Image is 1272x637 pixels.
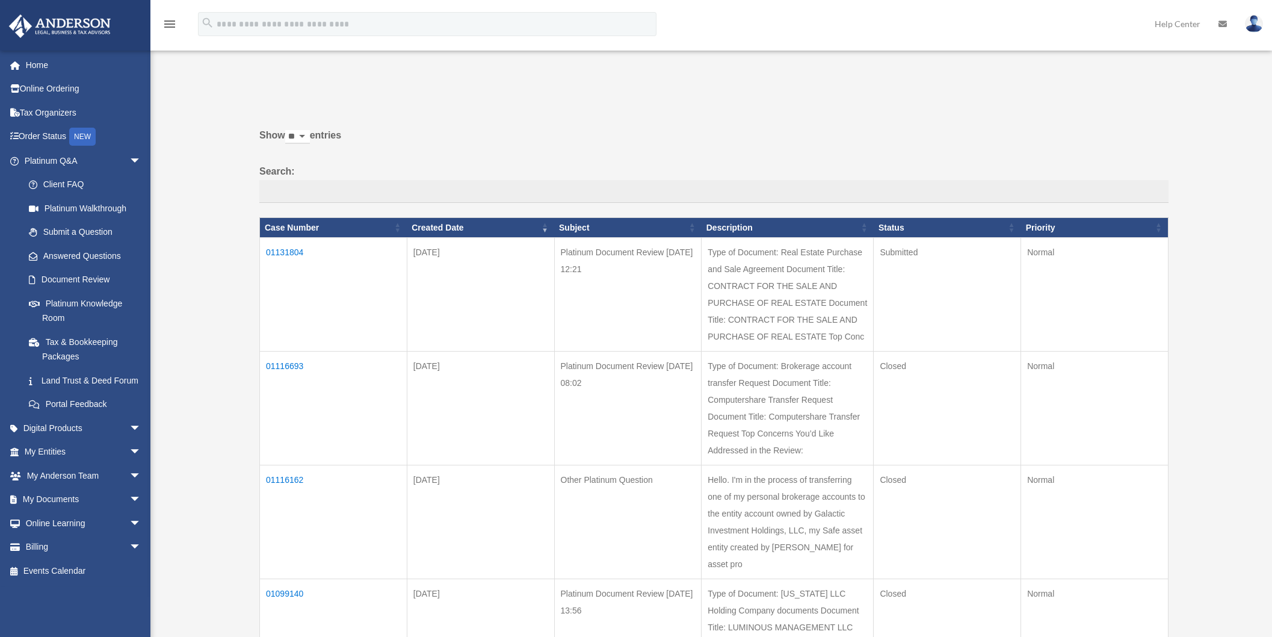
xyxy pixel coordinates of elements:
[17,220,153,244] a: Submit a Question
[1021,238,1169,352] td: Normal
[129,440,153,465] span: arrow_drop_down
[260,465,407,579] td: 01116162
[259,127,1169,156] label: Show entries
[8,53,159,77] a: Home
[17,268,153,292] a: Document Review
[5,14,114,38] img: Anderson Advisors Platinum Portal
[17,330,153,368] a: Tax & Bookkeeping Packages
[129,464,153,488] span: arrow_drop_down
[8,464,159,488] a: My Anderson Teamarrow_drop_down
[8,488,159,512] a: My Documentsarrow_drop_down
[1245,15,1263,33] img: User Pic
[259,180,1169,203] input: Search:
[129,488,153,512] span: arrow_drop_down
[874,465,1021,579] td: Closed
[8,101,159,125] a: Tax Organizers
[17,196,153,220] a: Platinum Walkthrough
[201,16,214,30] i: search
[17,244,147,268] a: Answered Questions
[8,559,159,583] a: Events Calendar
[8,125,159,149] a: Order StatusNEW
[407,352,554,465] td: [DATE]
[874,238,1021,352] td: Submitted
[702,465,874,579] td: Hello. I'm in the process of transferring one of my personal brokerage accounts to the entity acc...
[129,416,153,441] span: arrow_drop_down
[874,352,1021,465] td: Closed
[1021,465,1169,579] td: Normal
[17,393,153,417] a: Portal Feedback
[1021,352,1169,465] td: Normal
[554,238,702,352] td: Platinum Document Review [DATE] 12:21
[260,217,407,238] th: Case Number: activate to sort column ascending
[702,217,874,238] th: Description: activate to sort column ascending
[407,217,554,238] th: Created Date: activate to sort column ascending
[260,352,407,465] td: 01116693
[1021,217,1169,238] th: Priority: activate to sort column ascending
[554,217,702,238] th: Subject: activate to sort column ascending
[129,535,153,560] span: arrow_drop_down
[17,368,153,393] a: Land Trust & Deed Forum
[162,17,177,31] i: menu
[702,238,874,352] td: Type of Document: Real Estate Purchase and Sale Agreement Document Title: CONTRACT FOR THE SALE A...
[259,163,1169,203] label: Search:
[8,511,159,535] a: Online Learningarrow_drop_down
[162,21,177,31] a: menu
[69,128,96,146] div: NEW
[8,77,159,101] a: Online Ordering
[260,238,407,352] td: 01131804
[285,130,310,144] select: Showentries
[129,149,153,173] span: arrow_drop_down
[8,149,153,173] a: Platinum Q&Aarrow_drop_down
[8,416,159,440] a: Digital Productsarrow_drop_down
[702,352,874,465] td: Type of Document: Brokerage account transfer Request Document Title: Computershare Transfer Reque...
[554,465,702,579] td: Other Platinum Question
[8,535,159,559] a: Billingarrow_drop_down
[874,217,1021,238] th: Status: activate to sort column ascending
[129,511,153,536] span: arrow_drop_down
[17,291,153,330] a: Platinum Knowledge Room
[17,173,153,197] a: Client FAQ
[407,465,554,579] td: [DATE]
[407,238,554,352] td: [DATE]
[554,352,702,465] td: Platinum Document Review [DATE] 08:02
[8,440,159,464] a: My Entitiesarrow_drop_down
